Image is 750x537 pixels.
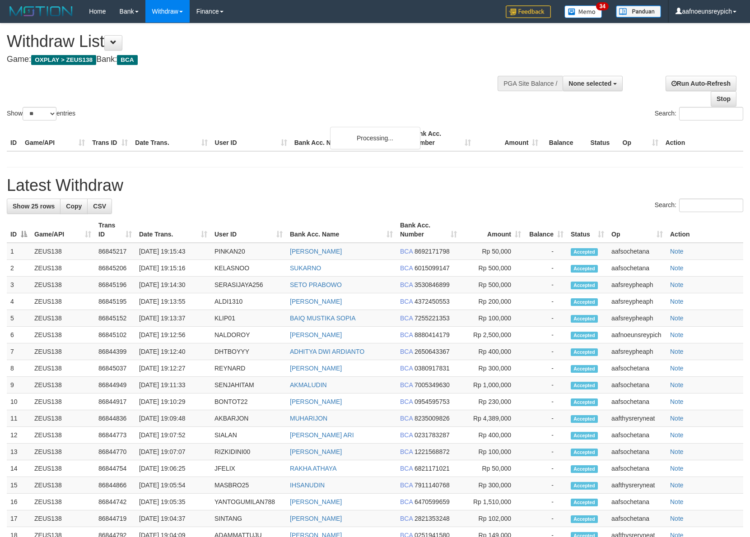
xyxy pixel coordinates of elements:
[670,465,684,472] a: Note
[461,393,525,410] td: Rp 230,000
[7,260,31,277] td: 2
[525,393,567,410] td: -
[7,217,31,243] th: ID: activate to sort column descending
[7,427,31,444] td: 12
[211,444,286,460] td: RIZKIDINI00
[400,331,413,338] span: BCA
[608,444,666,460] td: aafsochetana
[596,2,608,10] span: 34
[400,465,413,472] span: BCA
[670,448,684,455] a: Note
[290,248,342,255] a: [PERSON_NAME]
[571,382,598,389] span: Accepted
[89,125,131,151] th: Trans ID
[400,348,413,355] span: BCA
[525,444,567,460] td: -
[525,343,567,360] td: -
[670,498,684,505] a: Note
[461,327,525,343] td: Rp 2,500,000
[290,264,321,272] a: SUKARNO
[290,515,342,522] a: [PERSON_NAME]
[525,310,567,327] td: -
[415,348,450,355] span: Copy 2650643367 to clipboard
[7,32,491,51] h1: Withdraw List
[670,415,684,422] a: Note
[415,481,450,489] span: Copy 7911140768 to clipboard
[211,217,286,243] th: User ID: activate to sort column ascending
[31,360,95,377] td: ZEUS138
[679,199,743,212] input: Search:
[415,315,450,322] span: Copy 7255221353 to clipboard
[131,125,211,151] th: Date Trans.
[415,248,450,255] span: Copy 8692171798 to clipboard
[135,510,211,527] td: [DATE] 19:04:37
[571,449,598,456] span: Accepted
[415,431,450,439] span: Copy 0231783287 to clipboard
[670,248,684,255] a: Note
[670,481,684,489] a: Note
[95,343,135,360] td: 86844399
[571,332,598,339] span: Accepted
[135,393,211,410] td: [DATE] 19:10:29
[415,398,450,405] span: Copy 0954595753 to clipboard
[461,377,525,393] td: Rp 1,000,000
[461,427,525,444] td: Rp 400,000
[415,515,450,522] span: Copy 2821353248 to clipboard
[670,315,684,322] a: Note
[670,331,684,338] a: Note
[571,298,598,306] span: Accepted
[31,427,95,444] td: ZEUS138
[415,381,450,389] span: Copy 7005349630 to clipboard
[571,499,598,506] span: Accepted
[211,293,286,310] td: ALDI1310
[571,282,598,289] span: Accepted
[211,377,286,393] td: SENJAHITAM
[506,5,551,18] img: Feedback.jpg
[290,448,342,455] a: [PERSON_NAME]
[95,277,135,293] td: 86845196
[608,410,666,427] td: aafthysreryneat
[31,460,95,477] td: ZEUS138
[135,310,211,327] td: [DATE] 19:13:37
[31,410,95,427] td: ZEUS138
[31,494,95,510] td: ZEUS138
[290,381,327,389] a: AKMALUDIN
[95,410,135,427] td: 86844836
[21,125,89,151] th: Game/API
[290,415,327,422] a: MUHARIJON
[400,415,413,422] span: BCA
[7,277,31,293] td: 3
[135,277,211,293] td: [DATE] 19:14:30
[290,331,342,338] a: [PERSON_NAME]
[211,343,286,360] td: DHTBOYYY
[211,277,286,293] td: SERASIJAYA256
[525,293,567,310] td: -
[608,277,666,293] td: aafsreypheaph
[135,494,211,510] td: [DATE] 19:05:35
[571,348,598,356] span: Accepted
[415,298,450,305] span: Copy 4372450553 to clipboard
[461,460,525,477] td: Rp 50,000
[400,381,413,389] span: BCA
[7,5,75,18] img: MOTION_logo.png
[415,281,450,288] span: Copy 3530846899 to clipboard
[31,393,95,410] td: ZEUS138
[211,243,286,260] td: PINKAN20
[608,360,666,377] td: aafsochetana
[571,482,598,490] span: Accepted
[95,360,135,377] td: 86845037
[608,217,666,243] th: Op: activate to sort column ascending
[400,498,413,505] span: BCA
[135,260,211,277] td: [DATE] 19:15:16
[135,217,211,243] th: Date Trans.: activate to sort column ascending
[135,477,211,494] td: [DATE] 19:05:54
[670,298,684,305] a: Note
[461,260,525,277] td: Rp 500,000
[290,465,336,472] a: RAKHA ATHAYA
[7,243,31,260] td: 1
[608,327,666,343] td: aafnoeunsreypich
[135,293,211,310] td: [DATE] 19:13:55
[662,125,743,151] th: Action
[400,264,413,272] span: BCA
[608,477,666,494] td: aafthysreryneat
